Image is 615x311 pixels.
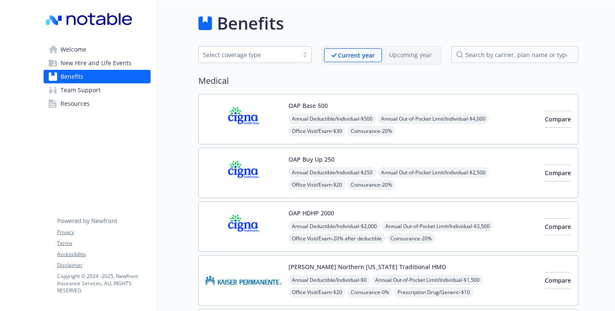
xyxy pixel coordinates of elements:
h2: Medical [198,74,578,87]
div: Select coverage type [203,50,294,59]
span: Coinsurance - 20% [347,126,395,136]
a: Benefits [44,70,151,83]
span: Coinsurance - 0% [347,287,393,297]
a: Resources [44,97,151,110]
img: CIGNA carrier logo [206,209,282,245]
p: Current year [338,51,375,60]
span: Compare [545,276,571,284]
span: Office Visit/Exam - $20 [288,179,346,190]
button: [PERSON_NAME] Northern [US_STATE] Traditional HMO [288,262,446,271]
span: Annual Out-of-Pocket Limit/Individual - $4,000 [378,113,489,124]
span: Resources [60,97,90,110]
img: Kaiser Permanente Insurance Company carrier logo [206,262,282,298]
span: Team Support [60,83,101,97]
a: Welcome [44,43,151,56]
h1: Benefits [217,11,284,36]
img: CIGNA carrier logo [206,155,282,191]
span: Annual Deductible/Individual - $2,000 [288,221,380,231]
span: Compare [545,169,571,177]
span: Compare [545,223,571,231]
span: Annual Out-of-Pocket Limit/Individual - $1,500 [372,275,483,285]
span: Annual Deductible/Individual - $0 [288,275,370,285]
a: Privacy [57,228,150,236]
span: Office Visit/Exam - $20 [288,287,346,297]
span: Annual Out-of-Pocket Limit/Individual - $3,500 [382,221,493,231]
img: CIGNA carrier logo [206,101,282,137]
span: Upcoming year [382,48,439,62]
span: New Hire and Life Events [60,56,132,70]
button: Compare [545,165,571,182]
span: Benefits [60,70,83,83]
span: Office Visit/Exam - 20% after deductible [288,233,385,244]
span: Annual Out-of-Pocket Limit/Individual - $2,500 [378,167,489,178]
p: Copyright © 2024 - 2025 , Newfront Insurance Services, ALL RIGHTS RESERVED [57,272,150,294]
span: Welcome [60,43,86,56]
span: Coinsurance - 20% [387,233,435,244]
input: search by carrier, plan name or type [451,46,578,63]
button: Compare [545,218,571,235]
a: Disclaimer [57,261,150,269]
button: Compare [545,272,571,289]
button: OAP Base 500 [288,101,328,110]
button: Compare [545,111,571,128]
span: Annual Deductible/Individual - $250 [288,167,376,178]
button: OAP HDHP 2000 [288,209,334,217]
a: Terms [57,239,150,247]
a: Accessibility [57,250,150,258]
a: New Hire and Life Events [44,56,151,70]
span: Coinsurance - 20% [347,179,395,190]
span: Office Visit/Exam - $30 [288,126,346,136]
span: Compare [545,115,571,123]
button: OAP Buy Up 250 [288,155,335,164]
a: Team Support [44,83,151,97]
p: Upcoming year [389,50,432,59]
span: Annual Deductible/Individual - $500 [288,113,376,124]
span: Prescription Drug/Generic - $10 [394,287,473,297]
